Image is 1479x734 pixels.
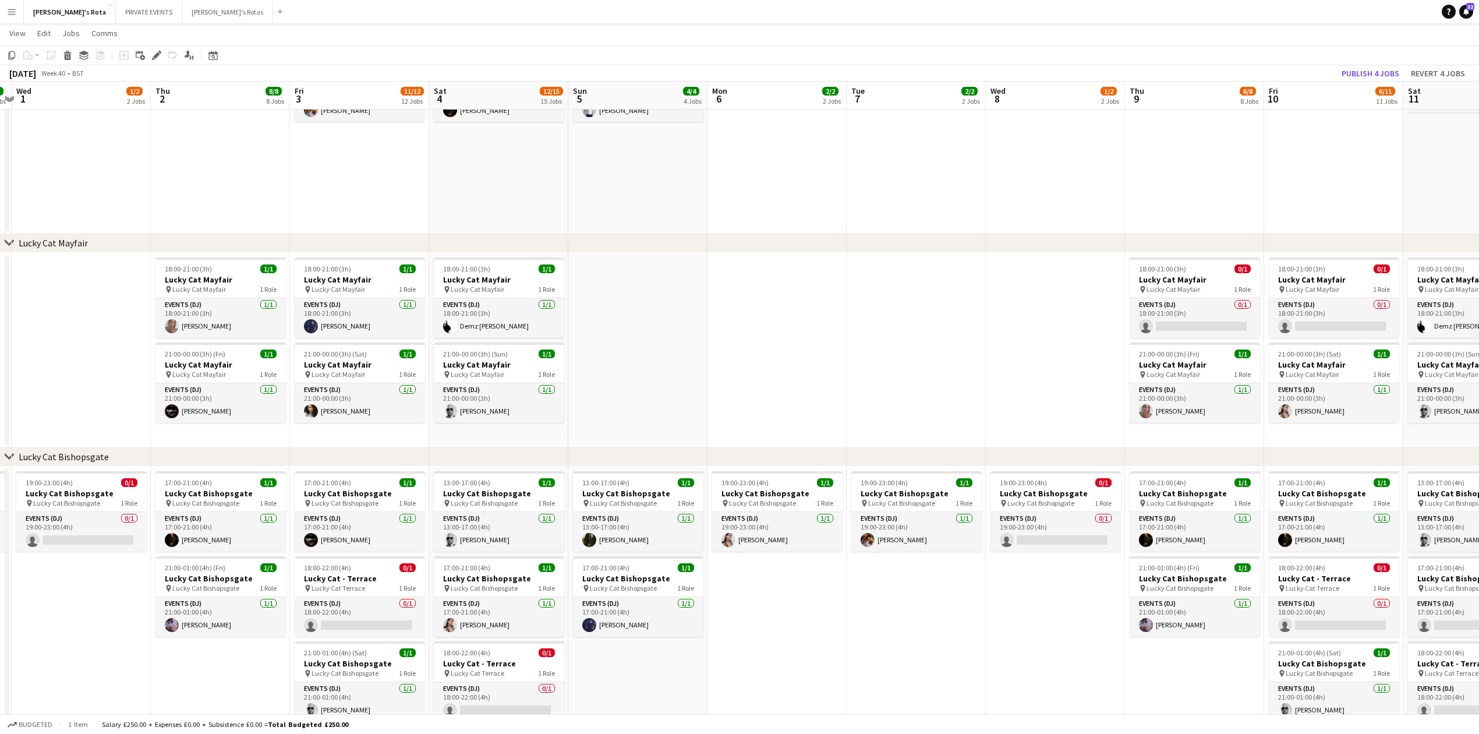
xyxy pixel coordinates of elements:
span: 18:00-22:00 (4h) [304,563,351,572]
span: 1 Role [1373,669,1390,677]
span: 1/1 [678,563,694,572]
span: Lucky Cat Bishopsgate [451,584,518,592]
app-card-role: Events (DJ)1/117:00-21:00 (4h)[PERSON_NAME] [1130,512,1260,552]
app-job-card: 21:00-00:00 (3h) (Sat)1/1Lucky Cat Mayfair Lucky Cat Mayfair1 RoleEvents (DJ)1/121:00-00:00 (3h)[... [295,343,425,423]
app-card-role: Events (DJ)0/118:00-22:00 (4h) [295,597,425,637]
span: 1 Role [538,370,555,379]
div: 21:00-01:00 (4h) (Fri)1/1Lucky Cat Bishopsgate Lucky Cat Bishopsgate1 RoleEvents (DJ)1/121:00-01:... [155,556,286,637]
span: 18:00-21:00 (3h) [165,264,212,273]
h3: Lucky Cat Mayfair [295,274,425,285]
button: Publish 4 jobs [1337,66,1404,81]
span: 0/1 [399,563,416,572]
h3: Lucky Cat Mayfair [1269,359,1399,370]
h3: Lucky Cat Mayfair [1130,274,1260,285]
div: 21:00-01:00 (4h) (Sat)1/1Lucky Cat Bishopsgate Lucky Cat Bishopsgate1 RoleEvents (DJ)1/121:00-01:... [295,641,425,722]
h3: Lucky Cat Mayfair [295,359,425,370]
app-job-card: 13:00-17:00 (4h)1/1Lucky Cat Bishopsgate Lucky Cat Bishopsgate1 RoleEvents (DJ)1/113:00-17:00 (4h... [434,471,564,552]
span: Lucky Cat Terrace [1425,669,1478,677]
div: 21:00-00:00 (3h) (Fri)1/1Lucky Cat Mayfair Lucky Cat Mayfair1 RoleEvents (DJ)1/121:00-00:00 (3h)[... [1130,343,1260,423]
span: Lucky Cat Terrace [312,584,365,592]
span: 1 Role [399,669,416,677]
app-card-role: Events (DJ)1/121:00-00:00 (3h)[PERSON_NAME] [1130,383,1260,423]
span: Lucky Cat Mayfair [1425,285,1478,294]
app-job-card: 18:00-22:00 (4h)0/1Lucky Cat - Terrace Lucky Cat Terrace1 RoleEvents (DJ)0/118:00-22:00 (4h) [295,556,425,637]
app-job-card: 13:00-17:00 (4h)1/1Lucky Cat Bishopsgate Lucky Cat Bishopsgate1 RoleEvents (DJ)1/113:00-17:00 (4h... [573,471,703,552]
span: Mon [712,86,727,96]
span: Lucky Cat Mayfair [1147,285,1200,294]
span: 1/1 [399,264,416,273]
span: Lucky Cat Bishopsgate [1147,499,1213,507]
span: 19:00-23:00 (4h) [721,478,769,487]
button: [PERSON_NAME]'s Rota [24,1,116,23]
h3: Lucky Cat Bishopsgate [1269,488,1399,499]
span: Lucky Cat Bishopsgate [451,499,518,507]
app-job-card: 18:00-21:00 (3h)0/1Lucky Cat Mayfair Lucky Cat Mayfair1 RoleEvents (DJ)0/118:00-21:00 (3h) [1269,257,1399,338]
span: 32 [1466,3,1474,10]
app-job-card: 19:00-23:00 (4h)1/1Lucky Cat Bishopsgate Lucky Cat Bishopsgate1 RoleEvents (DJ)1/119:00-23:00 (4h... [712,471,843,552]
span: 1 Role [399,285,416,294]
span: Tue [851,86,865,96]
span: Lucky Cat Bishopsgate [868,499,935,507]
span: Lucky Cat Bishopsgate [1007,499,1074,507]
app-card-role: Events (DJ)1/113:00-17:00 (4h)[PERSON_NAME] [573,512,703,552]
h3: Lucky Cat Bishopsgate [295,488,425,499]
span: Lucky Cat Mayfair [172,285,226,294]
span: 21:00-00:00 (3h) (Fri) [1139,350,1200,358]
app-job-card: 17:00-21:00 (4h)1/1Lucky Cat Bishopsgate Lucky Cat Bishopsgate1 RoleEvents (DJ)1/117:00-21:00 (4h... [295,471,425,552]
h3: Lucky Cat Bishopsgate [155,488,286,499]
app-card-role: Events (DJ)1/117:00-21:00 (4h)[PERSON_NAME] [434,597,564,637]
span: 2/2 [822,87,838,96]
h3: Lucky Cat - Terrace [295,573,425,584]
span: 1 Role [956,499,972,507]
span: Lucky Cat Mayfair [451,370,504,379]
app-card-role: Events (DJ)1/113:00-17:00 (4h)[PERSON_NAME] [434,512,564,552]
span: 21:00-00:00 (3h) (Sun) [443,350,508,358]
span: 18:00-22:00 (4h) [443,648,490,657]
button: Revert 4 jobs [1406,66,1470,81]
span: 1/1 [399,350,416,358]
span: 1 Role [1234,370,1251,379]
h3: Lucky Cat Bishopsgate [16,488,147,499]
app-job-card: 21:00-00:00 (3h) (Sun)1/1Lucky Cat Mayfair Lucky Cat Mayfair1 RoleEvents (DJ)1/121:00-00:00 (3h)[... [434,343,564,423]
span: 1/1 [1374,478,1390,487]
span: Lucky Cat Mayfair [312,285,365,294]
app-card-role: Events (DJ)1/117:00-21:00 (4h)[PERSON_NAME] [573,597,703,637]
span: 1/1 [539,350,555,358]
span: 19:00-23:00 (4h) [26,478,73,487]
span: 1/1 [539,264,555,273]
h3: Lucky Cat Mayfair [1130,359,1260,370]
div: 19:00-23:00 (4h)0/1Lucky Cat Bishopsgate Lucky Cat Bishopsgate1 RoleEvents (DJ)0/119:00-23:00 (4h) [990,471,1121,552]
h3: Lucky Cat Mayfair [434,274,564,285]
span: Comms [91,28,118,38]
app-job-card: 17:00-21:00 (4h)1/1Lucky Cat Bishopsgate Lucky Cat Bishopsgate1 RoleEvents (DJ)1/117:00-21:00 (4h... [434,556,564,637]
span: 17:00-21:00 (4h) [1417,563,1464,572]
h3: Lucky Cat Bishopsgate [1130,488,1260,499]
app-job-card: 17:00-21:00 (4h)1/1Lucky Cat Bishopsgate Lucky Cat Bishopsgate1 RoleEvents (DJ)1/117:00-21:00 (4h... [155,471,286,552]
h3: Lucky Cat Bishopsgate [434,488,564,499]
div: 19:00-23:00 (4h)0/1Lucky Cat Bishopsgate Lucky Cat Bishopsgate1 RoleEvents (DJ)0/119:00-23:00 (4h) [16,471,147,552]
a: View [5,26,30,41]
span: 1 Role [1373,370,1390,379]
app-job-card: 18:00-21:00 (3h)1/1Lucky Cat Mayfair Lucky Cat Mayfair1 RoleEvents (DJ)1/118:00-21:00 (3h)[PERSON... [155,257,286,338]
span: 1 Role [677,584,694,592]
app-card-role: Events (DJ)1/117:00-21:00 (4h)[PERSON_NAME] [1269,512,1399,552]
span: 1/1 [956,478,972,487]
span: Fri [295,86,304,96]
span: 1 Role [399,584,416,592]
span: 1 Role [1095,499,1112,507]
h3: Lucky Cat Bishopsgate [573,573,703,584]
app-card-role: Events (DJ)1/119:00-23:00 (4h)[PERSON_NAME] [712,512,843,552]
app-job-card: 18:00-21:00 (3h)1/1Lucky Cat Mayfair Lucky Cat Mayfair1 RoleEvents (DJ)1/118:00-21:00 (3h)[PERSON... [295,257,425,338]
app-card-role: Events (DJ)1/121:00-00:00 (3h)[PERSON_NAME] [434,383,564,423]
span: 17:00-21:00 (4h) [1278,478,1325,487]
span: 18:00-21:00 (3h) [1139,264,1186,273]
app-job-card: 21:00-01:00 (4h) (Fri)1/1Lucky Cat Bishopsgate Lucky Cat Bishopsgate1 RoleEvents (DJ)1/121:00-01:... [1130,556,1260,637]
span: Lucky Cat Bishopsgate [33,499,100,507]
span: 17:00-21:00 (4h) [443,563,490,572]
span: Lucky Cat Terrace [451,669,504,677]
app-job-card: 21:00-01:00 (4h) (Sat)1/1Lucky Cat Bishopsgate Lucky Cat Bishopsgate1 RoleEvents (DJ)1/121:00-01:... [1269,641,1399,722]
app-job-card: 17:00-21:00 (4h)1/1Lucky Cat Bishopsgate Lucky Cat Bishopsgate1 RoleEvents (DJ)1/117:00-21:00 (4h... [1130,471,1260,552]
span: 18:00-22:00 (4h) [1278,563,1325,572]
